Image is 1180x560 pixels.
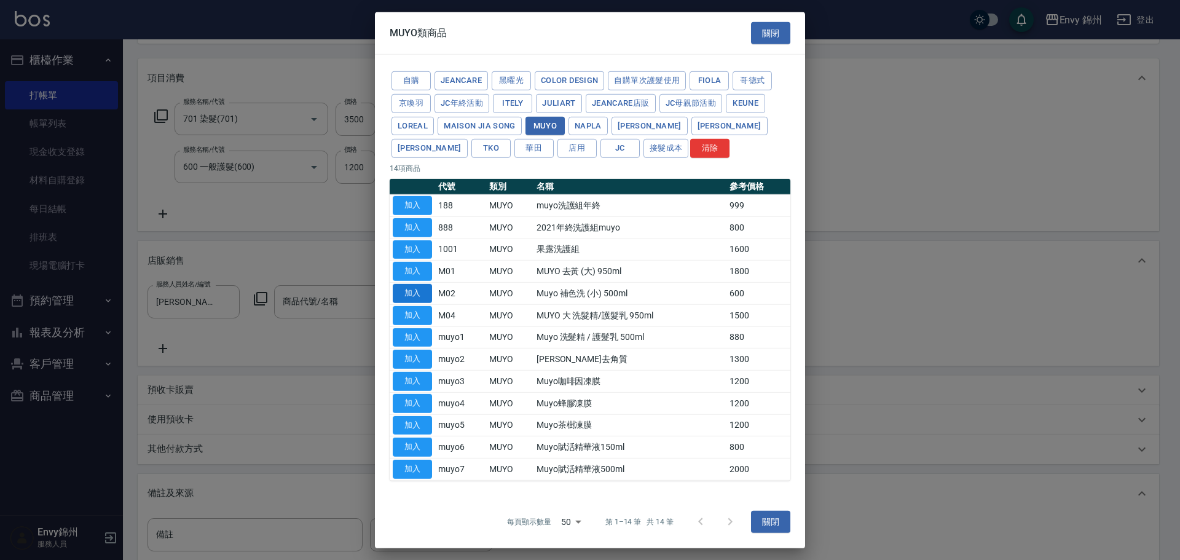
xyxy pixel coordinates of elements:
[486,392,533,414] td: MUYO
[533,304,727,326] td: MUYO 大 洗髮精/護髮乳 950ml
[435,458,486,480] td: muyo7
[435,239,486,261] td: 1001
[435,304,486,326] td: M04
[726,392,790,414] td: 1200
[435,370,486,392] td: muyo3
[533,326,727,349] td: Muyo 洗髮精 / 護髮乳 500ml
[726,194,790,216] td: 999
[393,328,432,347] button: 加入
[533,436,727,459] td: Muyo賦活精華液150ml
[507,516,551,527] p: 每頁顯示數量
[393,284,432,303] button: 加入
[533,392,727,414] td: Muyo蜂膠凍膜
[393,218,432,237] button: 加入
[533,179,727,195] th: 名稱
[486,216,533,239] td: MUYO
[557,139,597,158] button: 店用
[435,261,486,283] td: M01
[393,306,432,325] button: 加入
[533,458,727,480] td: Muyo賦活精華液500ml
[390,163,790,174] p: 14 項商品
[533,349,727,371] td: [PERSON_NAME]去角質
[533,194,727,216] td: muyo洗護組年終
[751,22,790,44] button: 關閉
[435,392,486,414] td: muyo4
[556,505,586,538] div: 50
[608,71,686,90] button: 自購單次護髮使用
[733,71,772,90] button: 哥德式
[391,71,431,90] button: 自購
[726,282,790,304] td: 600
[533,239,727,261] td: 果露洗護組
[393,196,432,215] button: 加入
[435,94,489,113] button: JC年終活動
[435,71,488,90] button: JeanCare
[690,139,730,158] button: 清除
[438,116,522,135] button: Maison Jia Song
[391,139,468,158] button: [PERSON_NAME]
[393,438,432,457] button: 加入
[435,414,486,436] td: muyo5
[486,304,533,326] td: MUYO
[486,239,533,261] td: MUYO
[393,416,432,435] button: 加入
[535,71,604,90] button: color design
[486,370,533,392] td: MUYO
[533,414,727,436] td: Muyo茶樹凍膜
[726,326,790,349] td: 880
[486,414,533,436] td: MUYO
[726,179,790,195] th: 參考價格
[726,216,790,239] td: 800
[435,436,486,459] td: muyo6
[492,71,531,90] button: 黑曜光
[393,240,432,259] button: 加入
[393,262,432,281] button: 加入
[726,349,790,371] td: 1300
[605,516,674,527] p: 第 1–14 筆 共 14 筆
[726,414,790,436] td: 1200
[726,370,790,392] td: 1200
[486,261,533,283] td: MUYO
[493,94,532,113] button: ITELY
[568,116,608,135] button: Napla
[393,394,432,413] button: 加入
[486,349,533,371] td: MUYO
[726,436,790,459] td: 800
[726,94,765,113] button: KEUNE
[525,116,565,135] button: MUYO
[533,282,727,304] td: Muyo 補色洗 (小) 500ml
[726,458,790,480] td: 2000
[393,350,432,369] button: 加入
[726,261,790,283] td: 1800
[726,239,790,261] td: 1600
[612,116,688,135] button: [PERSON_NAME]
[514,139,554,158] button: 華田
[391,94,431,113] button: 京喚羽
[486,436,533,459] td: MUYO
[435,349,486,371] td: muyo2
[393,372,432,391] button: 加入
[486,194,533,216] td: MUYO
[435,326,486,349] td: muyo1
[435,179,486,195] th: 代號
[486,282,533,304] td: MUYO
[471,139,511,158] button: TKO
[690,71,729,90] button: Fiola
[600,139,640,158] button: JC
[486,458,533,480] td: MUYO
[726,304,790,326] td: 1500
[643,139,689,158] button: 接髮成本
[751,510,790,533] button: 關閉
[533,216,727,239] td: 2021年終洗護組muyo
[393,460,432,479] button: 加入
[391,116,434,135] button: Loreal
[533,261,727,283] td: MUYO 去黃 (大) 950ml
[659,94,723,113] button: JC母親節活動
[390,27,447,39] span: MUYO類商品
[486,179,533,195] th: 類別
[435,282,486,304] td: M02
[486,326,533,349] td: MUYO
[536,94,582,113] button: JuliArt
[435,216,486,239] td: 888
[691,116,768,135] button: [PERSON_NAME]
